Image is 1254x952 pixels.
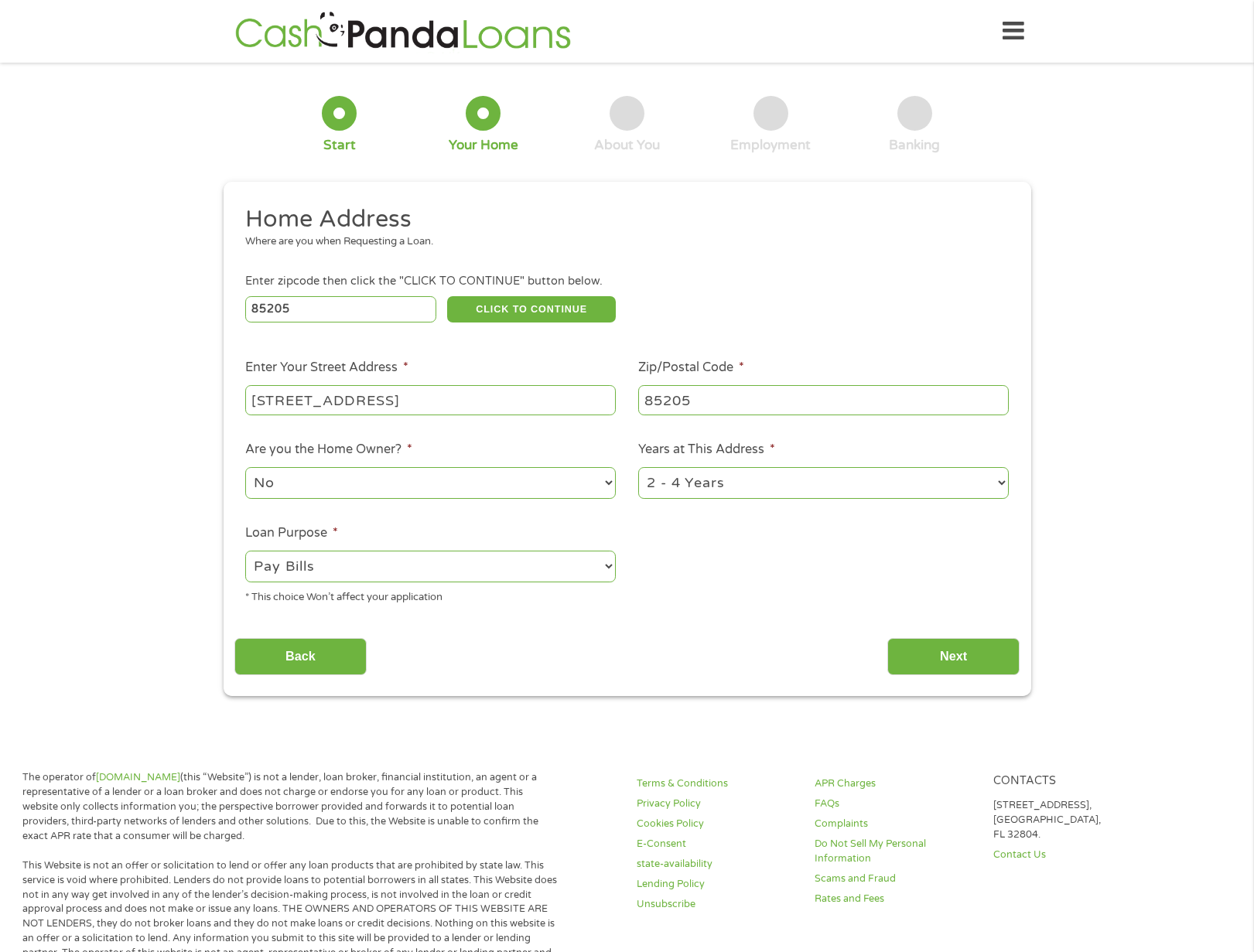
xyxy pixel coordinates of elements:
[245,273,1008,290] div: Enter zipcode then click the "CLICK TO CONTINUE" button below.
[638,360,744,376] label: Zip/Postal Code
[637,897,796,912] a: Unsubscribe
[234,638,367,676] input: Back
[815,817,974,831] a: Complaints
[245,442,412,458] label: Are you the Home Owner?
[96,771,180,783] a: [DOMAIN_NAME]
[887,638,1020,676] input: Next
[637,857,796,872] a: state-availability
[815,797,974,811] a: FAQs
[993,774,1153,789] h4: Contacts
[22,770,558,843] p: The operator of (this “Website”) is not a lender, loan broker, financial institution, an agent or...
[245,385,616,415] input: 1 Main Street
[323,137,356,154] div: Start
[447,296,616,322] button: CLICK TO CONTINUE
[245,296,436,322] input: Enter Zipcode (e.g 01510)
[815,837,974,866] a: Do Not Sell My Personal Information
[637,837,796,851] a: E-Consent
[815,776,974,791] a: APR Charges
[993,798,1153,842] p: [STREET_ADDRESS], [GEOGRAPHIC_DATA], FL 32804.
[638,442,775,458] label: Years at This Address
[730,137,811,154] div: Employment
[637,776,796,791] a: Terms & Conditions
[594,137,660,154] div: About You
[637,877,796,892] a: Lending Policy
[245,234,997,250] div: Where are you when Requesting a Loan.
[637,797,796,811] a: Privacy Policy
[449,137,518,154] div: Your Home
[245,360,408,376] label: Enter Your Street Address
[245,585,616,606] div: * This choice Won’t affect your application
[245,204,997,235] h2: Home Address
[889,137,940,154] div: Banking
[637,817,796,831] a: Cookies Policy
[245,525,338,541] label: Loan Purpose
[231,9,576,53] img: GetLoanNow Logo
[815,892,974,906] a: Rates and Fees
[993,848,1153,862] a: Contact Us
[815,872,974,886] a: Scams and Fraud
